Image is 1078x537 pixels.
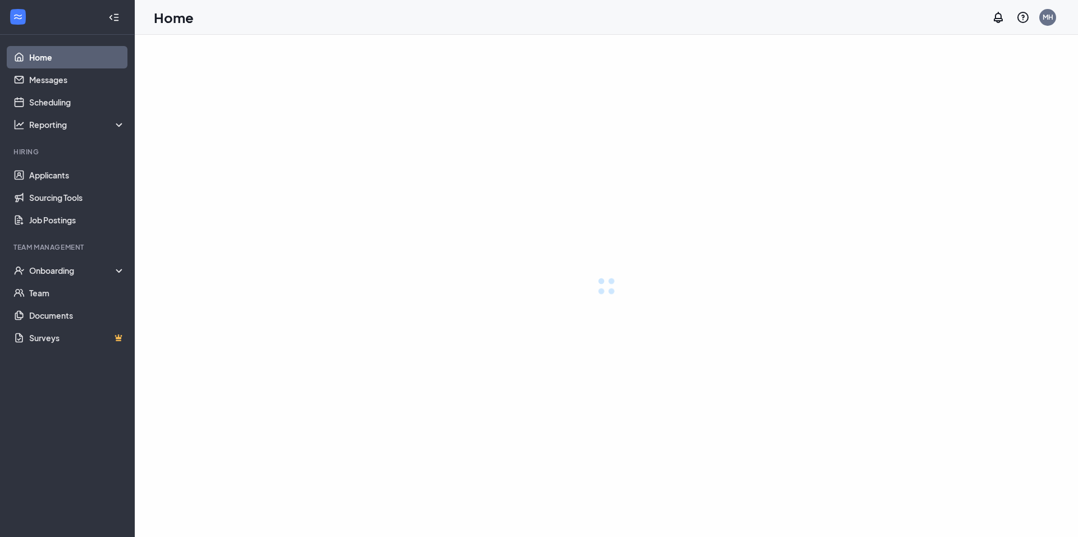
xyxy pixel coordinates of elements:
[108,12,120,23] svg: Collapse
[29,164,125,186] a: Applicants
[29,68,125,91] a: Messages
[13,147,123,157] div: Hiring
[1043,12,1053,22] div: MH
[29,304,125,327] a: Documents
[29,119,126,130] div: Reporting
[12,11,24,22] svg: WorkstreamLogo
[29,327,125,349] a: SurveysCrown
[29,265,126,276] div: Onboarding
[29,46,125,68] a: Home
[29,186,125,209] a: Sourcing Tools
[992,11,1005,24] svg: Notifications
[1016,11,1030,24] svg: QuestionInfo
[29,91,125,113] a: Scheduling
[29,282,125,304] a: Team
[29,209,125,231] a: Job Postings
[13,119,25,130] svg: Analysis
[13,242,123,252] div: Team Management
[154,8,194,27] h1: Home
[13,265,25,276] svg: UserCheck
